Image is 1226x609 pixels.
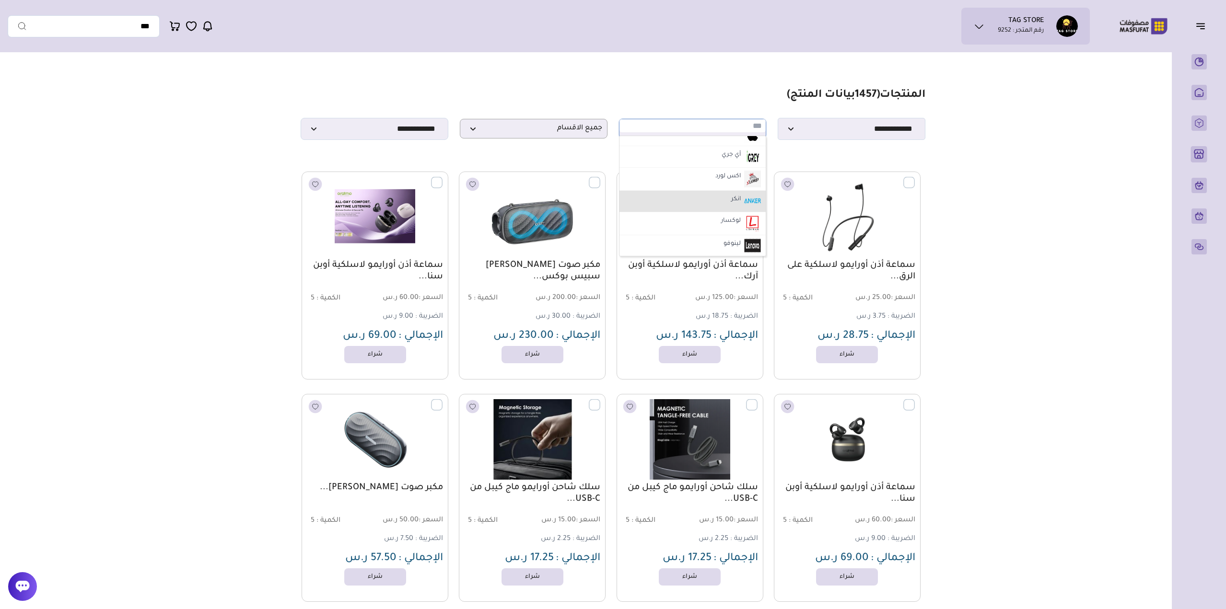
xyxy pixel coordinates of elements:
a: شراء [344,346,406,363]
a: شراء [659,568,721,586]
img: 2025-03-02-67c4a35f52546.png [744,149,761,164]
img: 2025-09-10-68c1aa3f1323b.png [465,177,600,257]
span: الإجمالي : [556,553,600,564]
a: شراء [502,346,563,363]
span: 5 [783,295,787,302]
img: 2023-08-07-64d0e7ead2297.png [744,215,761,232]
span: 125.00 ر.س [691,294,758,303]
label: أي جري [720,149,742,161]
label: اكس لورد [714,171,742,183]
span: 57.50 ر.س [345,553,397,564]
span: 28.75 ر.س [817,331,869,342]
a: مكبر صوت [PERSON_NAME] سبيس بوكس... [464,260,600,283]
a: شراء [344,568,406,586]
span: الكمية : [789,295,813,302]
img: 2025-03-05-67c8292f9be7b.png [744,171,761,187]
span: 15.00 ر.س [691,516,758,525]
img: 20250910151314219109.png [465,399,600,480]
label: انكر [730,194,742,206]
span: 5 [311,517,315,525]
span: السعر : [419,294,443,302]
span: الإجمالي : [713,553,758,564]
span: السعر : [891,517,915,524]
h1: المنتجات [787,89,925,103]
span: ( بيانات المنتج) [787,90,880,101]
span: الإجمالي : [713,331,758,342]
span: السعر : [734,517,758,524]
span: الإجمالي : [398,331,443,342]
span: 2.25 ر.س [699,535,728,543]
span: الكمية : [631,295,655,302]
span: الضريبة : [887,313,915,321]
a: شراء [816,568,878,586]
a: سلك شاحن أورايمو ماج كيبل من USB-C... [464,482,600,505]
span: 60.00 ر.س [848,516,915,525]
a: سماعة أذن أورايمو لاسلكية أوبن سنا... [307,260,443,283]
span: الضريبة : [415,535,443,543]
span: الضريبة : [415,313,443,321]
span: الضريبة : [730,535,758,543]
h1: TAG STORE [1008,17,1044,26]
label: لينوفو [722,238,742,251]
a: سماعة أذن أورايمو لاسلكية على الرق... [779,260,915,283]
span: 50.00 ر.س [376,516,443,525]
span: 17.25 ر.س [663,553,712,564]
img: TAG STORE [1056,15,1078,37]
span: 5 [311,295,315,302]
span: الضريبة : [572,535,600,543]
span: 2.25 ر.س [541,535,571,543]
span: 7.50 ر.س [384,535,413,543]
span: الكمية : [789,517,813,525]
a: سلك شاحن أورايمو ماج كيبل من USB-C... [622,482,758,505]
span: الكمية : [474,517,498,525]
a: سماعة أذن أورايمو لاسلكية أوبن آرك... [622,260,758,283]
span: 200.00 ر.س [534,294,601,303]
span: السعر : [576,517,600,524]
span: الكمية : [316,295,340,302]
span: 5 [468,517,472,525]
span: 18.75 ر.س [696,313,728,321]
span: الضريبة : [887,535,915,543]
span: الكمية : [474,295,498,302]
span: 9.00 ر.س [383,313,413,321]
a: سماعة أذن أورايمو لاسلكية أوبن سنا... [779,482,915,505]
span: الإجمالي : [556,331,600,342]
span: الضريبة : [572,313,600,321]
a: شراء [659,346,721,363]
span: 5 [626,295,630,302]
span: الإجمالي : [398,553,443,564]
span: الإجمالي : [871,331,915,342]
span: السعر : [576,294,600,302]
span: الإجمالي : [871,553,915,564]
p: جميع الاقسام [460,119,607,138]
span: الكمية : [316,517,340,525]
span: 15.00 ر.س [534,516,601,525]
a: شراء [502,568,563,586]
span: 25.00 ر.س [848,294,915,303]
span: السعر : [891,294,915,302]
span: 5 [468,295,472,302]
span: السعر : [419,517,443,524]
span: 230.00 ر.س [493,331,554,342]
span: 3.75 ر.س [856,313,886,321]
label: لوكسار [720,215,742,228]
span: جميع الاقسام [465,124,602,133]
div: ابلأي جرياكس لوردانكرلوكسارلينوفو [619,119,767,138]
img: 20250910151310390997.png [307,399,443,480]
span: 60.00 ر.س [376,294,443,303]
img: 20250910151428602614.png [780,177,915,257]
span: 143.75 ر.س [656,331,712,342]
a: شراء [816,346,878,363]
p: رقم المتجر : 9252 [998,26,1044,36]
span: 69.00 ر.س [815,553,869,564]
img: Logo [1113,17,1174,35]
span: 17.25 ر.س [505,553,554,564]
span: 5 [783,517,787,525]
span: الكمية : [631,517,655,525]
img: 20250910151329836299.png [622,399,758,480]
span: 5 [626,517,630,525]
img: 2023-08-07-64d0e7eb16c66.png [744,238,761,253]
a: مكبر صوت [PERSON_NAME]... [307,482,443,494]
img: 20250910151337750501.png [780,399,915,480]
